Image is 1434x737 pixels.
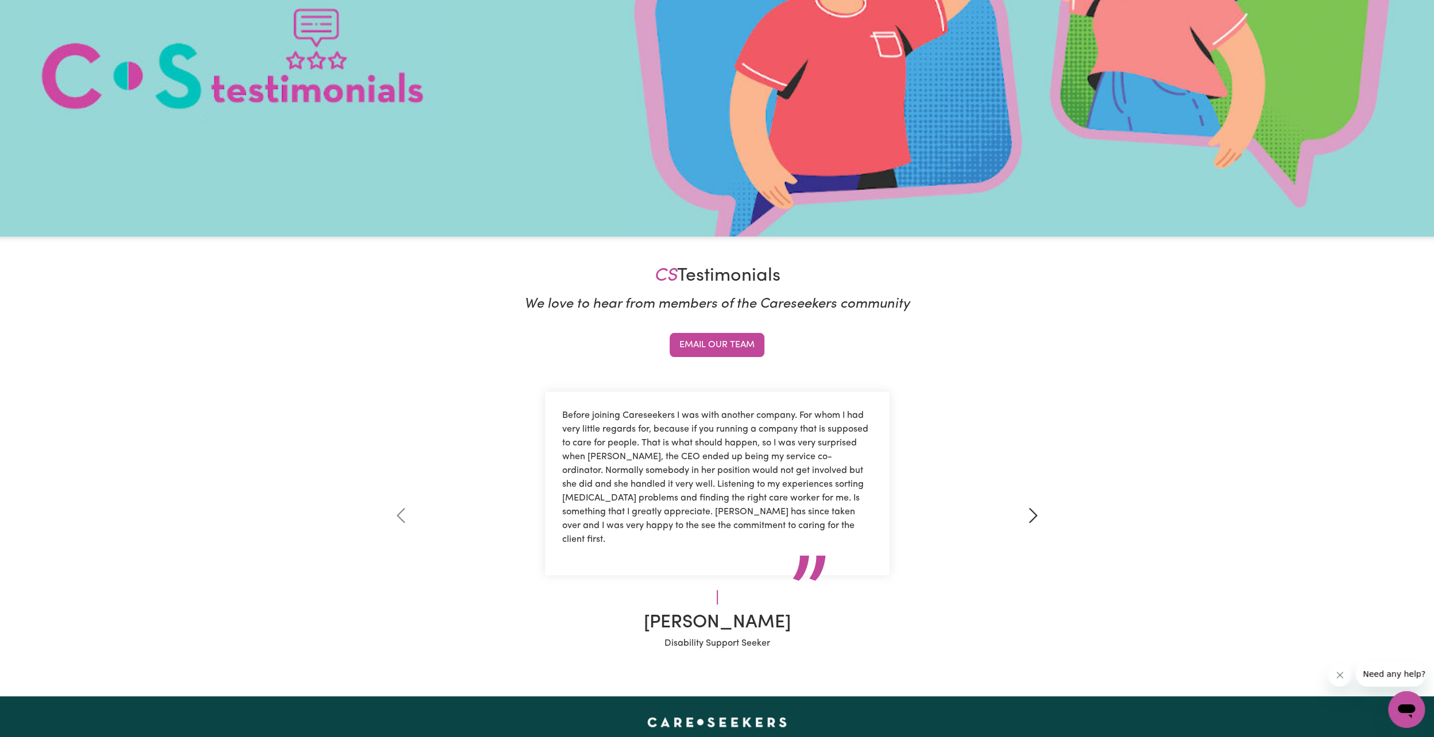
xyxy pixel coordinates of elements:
[654,267,677,285] span: CS
[1356,661,1425,686] iframe: Message from company
[670,333,764,357] a: Email our team
[644,609,791,637] div: [PERSON_NAME]
[647,717,787,726] a: Careseekers home page
[7,8,69,17] span: Need any help?
[664,637,770,650] div: Disability Support Seeker
[545,391,890,575] div: Before joining Careseekers I was with another company. For whom I had very little regards for, be...
[1328,664,1351,686] iframe: Close message
[1388,691,1425,728] iframe: Button to launch messaging window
